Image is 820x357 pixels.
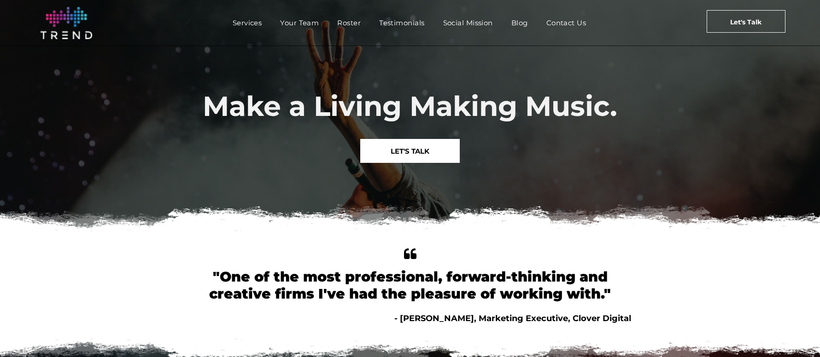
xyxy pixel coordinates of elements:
[223,16,271,29] a: Services
[707,10,785,33] a: Let's Talk
[537,16,596,29] a: Contact Us
[370,16,433,29] a: Testimonials
[41,7,92,39] img: logo
[730,11,761,34] span: Let's Talk
[434,16,502,29] a: Social Mission
[391,139,429,163] span: LET'S TALK
[774,313,820,357] iframe: Chat Widget
[502,16,537,29] a: Blog
[328,16,370,29] a: Roster
[209,268,611,302] font: "One of the most professional, forward-thinking and creative firms I've had the pleasure of worki...
[203,89,617,123] span: Make a Living Making Music.
[271,16,328,29] a: Your Team
[394,313,631,323] span: - [PERSON_NAME], Marketing Executive, Clover Digital
[360,139,460,163] a: LET'S TALK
